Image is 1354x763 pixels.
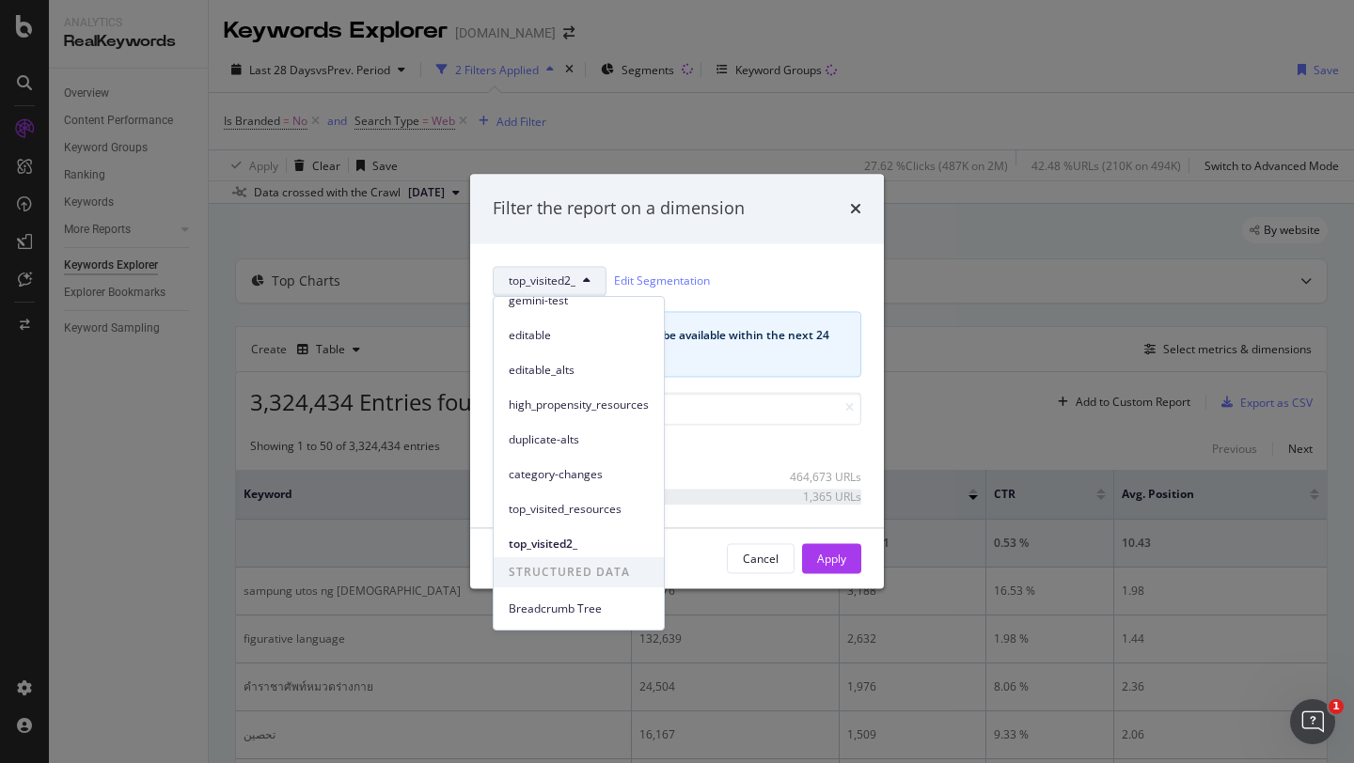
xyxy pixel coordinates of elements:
[769,469,861,485] div: 464,673 URLs
[470,174,884,588] div: modal
[493,266,606,296] button: top_visited2_
[493,196,745,221] div: Filter the report on a dimension
[1290,699,1335,744] iframe: Intercom live chat
[509,600,649,617] span: Breadcrumb Tree
[817,551,846,567] div: Apply
[509,273,575,289] span: top_visited2_
[802,544,861,574] button: Apply
[1329,699,1344,714] span: 1
[727,544,795,574] button: Cancel
[493,392,861,425] input: Search
[493,311,861,377] div: info banner
[509,397,649,413] span: high_propensity_resources
[493,440,861,456] div: Select all data available
[509,292,649,309] span: gemini-test
[509,536,649,553] span: top_visited2_
[743,551,779,567] div: Cancel
[850,196,861,221] div: times
[614,272,710,291] a: Edit Segmentation
[509,362,649,379] span: editable_alts
[509,501,649,518] span: top_visited_resources
[535,327,838,361] div: Your segmentation will be available within the next 24 hours
[509,466,649,483] span: category-changes
[769,489,861,505] div: 1,365 URLs
[509,431,649,448] span: duplicate-alts
[494,557,664,587] span: STRUCTURED DATA
[509,327,649,344] span: editable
